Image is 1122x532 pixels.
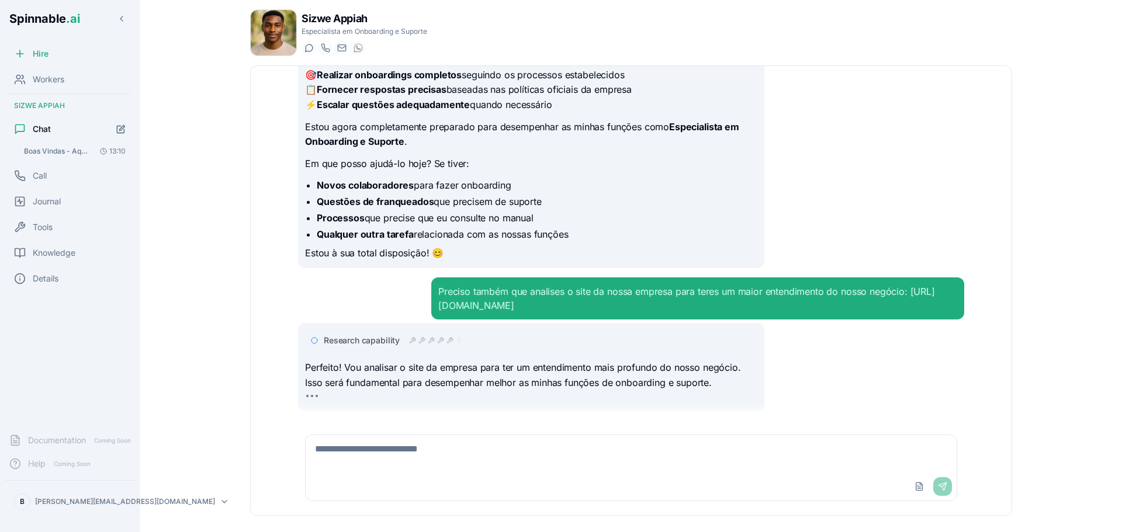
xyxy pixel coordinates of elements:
button: Send email to sizwe.appiah@getspinnable.ai [334,41,348,55]
span: Spinnable [9,12,80,26]
button: Start a call with Sizwe Appiah [318,41,332,55]
strong: Realizar onboardings completos [317,69,462,81]
span: Journal [33,196,61,207]
div: tool_call - completed [437,337,444,344]
div: tool_call - completed [446,337,453,344]
li: para fazer onboarding [317,178,757,192]
button: Start new chat [111,119,131,139]
li: relacionada com as nossas funções [317,227,757,241]
span: B [20,497,25,506]
span: Workers [33,74,64,85]
span: Documentation [28,434,86,446]
div: tool_call - completed [428,337,435,344]
span: Chat [33,123,51,135]
strong: Questões de franqueados [317,196,434,207]
h1: Sizwe Appiah [302,11,427,27]
span: Details [33,273,58,284]
span: Call [33,170,47,182]
span: .ai [66,12,80,26]
p: 🔍 sempre que necessário para fornecer suporte aos franqueados 📚 da empresa 🎯 seguindo os processo... [305,38,757,113]
span: Boas Vindas - Aqui a tua Remodelação Olá Sizwe Appiah, Sê muito bem vindo à Aqui a tua Remode...:... [24,147,90,156]
div: Sizwe Appiah [5,96,136,115]
strong: Processos [317,212,365,224]
strong: Escalar questões adequadamente [317,99,470,110]
div: tool_call - completed [418,337,425,344]
p: Em que posso ajudá-lo hoje? Se tiver: [305,157,757,172]
div: tool_call - completed [409,337,416,344]
strong: Qualquer outra tarefa [317,228,414,240]
img: Sizwe Appiah [251,10,296,55]
li: que precise que eu consulte no manual [317,211,757,225]
div: 3 more operations [458,337,460,344]
p: Estou agora completamente preparado para desempenhar as minhas funções como . [305,120,757,149]
div: Preciso também que analises o site da nossa empresa para teres um maior entendimento do nosso neg... [438,284,957,312]
li: que precisem de suporte [317,194,757,208]
span: 13:10 [95,147,126,156]
p: [PERSON_NAME][EMAIL_ADDRESS][DOMAIN_NAME] [35,497,215,506]
span: Coming Soon [91,435,134,446]
span: Research capability [324,335,400,346]
span: Hire [33,48,49,60]
strong: Fornecer respostas precisas [317,84,446,95]
p: Especialista em Onboarding e Suporte [302,27,427,36]
img: WhatsApp [354,43,363,53]
button: Start a chat with Sizwe Appiah [302,41,316,55]
p: Perfeito! Vou analisar o site da empresa para ter um entendimento mais profundo do nosso negócio.... [305,360,757,390]
span: Tools [33,221,53,233]
span: Coming Soon [50,458,94,470]
button: B[PERSON_NAME][EMAIL_ADDRESS][DOMAIN_NAME] [9,490,131,513]
button: WhatsApp [351,41,365,55]
strong: Novos colaboradores [317,179,414,191]
span: Knowledge [33,247,75,259]
button: Open conversation: Boas Vindas - Aqui a tua Remodelação Olá Sizwe Appiah, Sê muito bem vindo à Aq... [19,143,131,159]
p: Estou à sua total disposição! 😊 [305,246,757,261]
span: Help [28,458,46,470]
